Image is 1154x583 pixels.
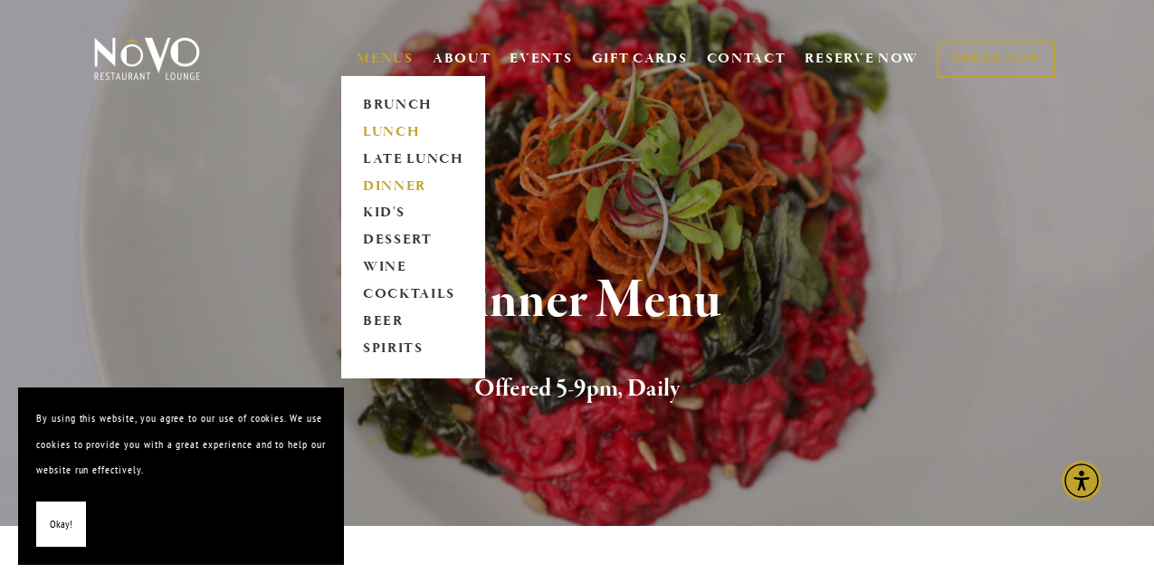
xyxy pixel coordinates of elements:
p: By using this website, you agree to our use of cookies. We use cookies to provide you with a grea... [36,406,326,483]
img: Novo Restaurant &amp; Lounge [91,36,204,81]
a: ORDER NOW [937,41,1055,78]
a: RESERVE NOW [805,42,919,76]
a: CONTACT [707,42,787,76]
a: DINNER [357,173,470,200]
a: DESSERT [357,227,470,254]
h1: Dinner Menu [119,272,1034,330]
section: Cookie banner [18,387,344,565]
a: ABOUT [433,50,491,68]
a: LUNCH [357,119,470,146]
a: COCKTAILS [357,282,470,309]
a: SPIRITS [357,336,470,363]
span: Okay! [50,511,72,538]
a: MENUS [357,50,414,68]
h2: Offered 5-9pm, Daily [119,370,1034,408]
a: EVENTS [510,50,572,68]
a: BRUNCH [357,91,470,119]
a: WINE [357,254,470,282]
a: GIFT CARDS [592,42,688,76]
a: LATE LUNCH [357,146,470,173]
a: KID'S [357,200,470,227]
a: BEER [357,309,470,336]
div: Accessibility Menu [1062,461,1102,501]
button: Okay! [36,502,86,548]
